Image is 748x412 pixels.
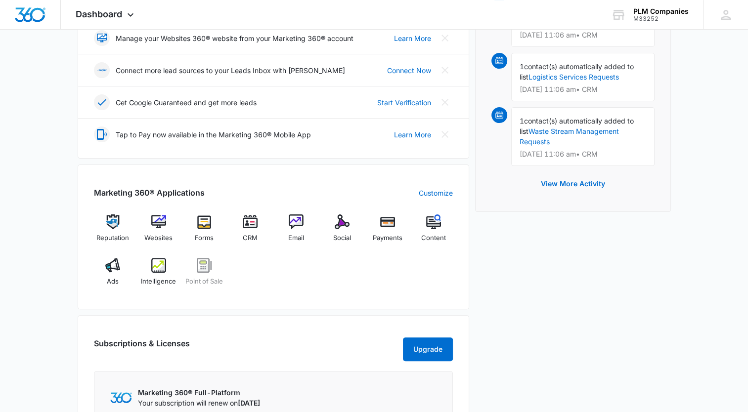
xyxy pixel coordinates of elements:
[288,233,304,243] span: Email
[520,127,619,146] a: Waste Stream Management Requests
[333,233,351,243] span: Social
[419,188,453,198] a: Customize
[415,214,453,250] a: Content
[110,392,132,403] img: Marketing 360 Logo
[377,97,431,108] a: Start Verification
[185,214,223,250] a: Forms
[520,117,524,125] span: 1
[531,172,615,196] button: View More Activity
[116,33,353,43] p: Manage your Websites 360® website from your Marketing 360® account
[116,129,311,140] p: Tap to Pay now available in the Marketing 360® Mobile App
[185,258,223,293] a: Point of Sale
[437,30,453,46] button: Close
[141,277,176,287] span: Intelligence
[94,214,132,250] a: Reputation
[96,233,129,243] span: Reputation
[116,97,257,108] p: Get Google Guaranteed and get more leads
[437,94,453,110] button: Close
[373,233,402,243] span: Payments
[520,151,646,158] p: [DATE] 11:06 am • CRM
[144,233,173,243] span: Websites
[94,337,190,357] h2: Subscriptions & Licenses
[323,214,361,250] a: Social
[139,214,177,250] a: Websites
[528,73,619,81] a: Logistics Services Requests
[277,214,315,250] a: Email
[520,117,634,135] span: contact(s) automatically added to list
[520,62,634,81] span: contact(s) automatically added to list
[107,277,119,287] span: Ads
[139,258,177,293] a: Intelligence
[633,15,689,22] div: account id
[94,258,132,293] a: Ads
[185,277,223,287] span: Point of Sale
[520,32,646,39] p: [DATE] 11:06 am • CRM
[403,337,453,361] button: Upgrade
[520,62,524,71] span: 1
[238,399,260,407] span: [DATE]
[394,33,431,43] a: Learn More
[243,233,258,243] span: CRM
[421,233,446,243] span: Content
[76,9,122,19] span: Dashboard
[94,187,205,199] h2: Marketing 360® Applications
[633,7,689,15] div: account name
[437,62,453,78] button: Close
[138,387,260,398] p: Marketing 360® Full-Platform
[387,65,431,76] a: Connect Now
[520,86,646,93] p: [DATE] 11:06 am • CRM
[195,233,214,243] span: Forms
[116,65,345,76] p: Connect more lead sources to your Leads Inbox with [PERSON_NAME]
[394,129,431,140] a: Learn More
[231,214,269,250] a: CRM
[369,214,407,250] a: Payments
[138,398,260,408] p: Your subscription will renew on
[437,126,453,142] button: Close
